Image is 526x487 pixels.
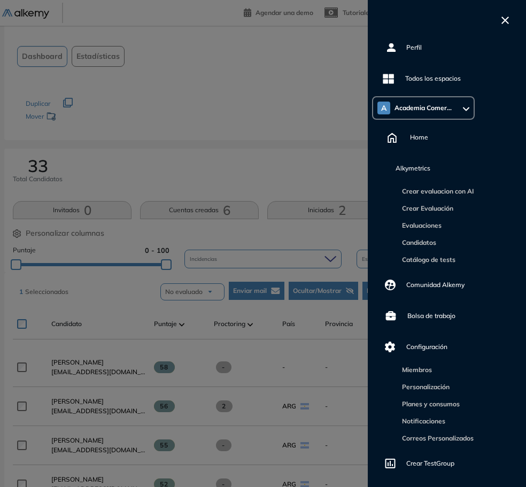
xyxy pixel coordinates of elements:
a: Miembros [398,366,432,374]
a: Planes y consumos [398,400,460,408]
a: Correos Personalizados [398,434,474,442]
a: Evaluaciones [398,221,442,229]
span: A [381,104,386,112]
span: Todos los espacios [405,74,461,83]
a: Candidatos [398,238,436,246]
a: Catálogo de tests [398,256,455,264]
a: Notificaciones [398,417,445,425]
span: Perfil [406,43,422,52]
span: Comunidad Alkemy [406,280,465,290]
span: Configuración [406,342,447,352]
a: Personalización [398,383,450,391]
span: Home [410,133,428,142]
a: Crear Evaluación [398,204,453,212]
span: Crear TestGroup [406,459,454,468]
a: Perfil [368,34,526,61]
span: Bolsa de trabajo [407,311,455,321]
span: Academia Comer... [394,104,452,112]
a: Crear evaluacion con AI [398,187,474,195]
span: Alkymetrics [396,164,430,173]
